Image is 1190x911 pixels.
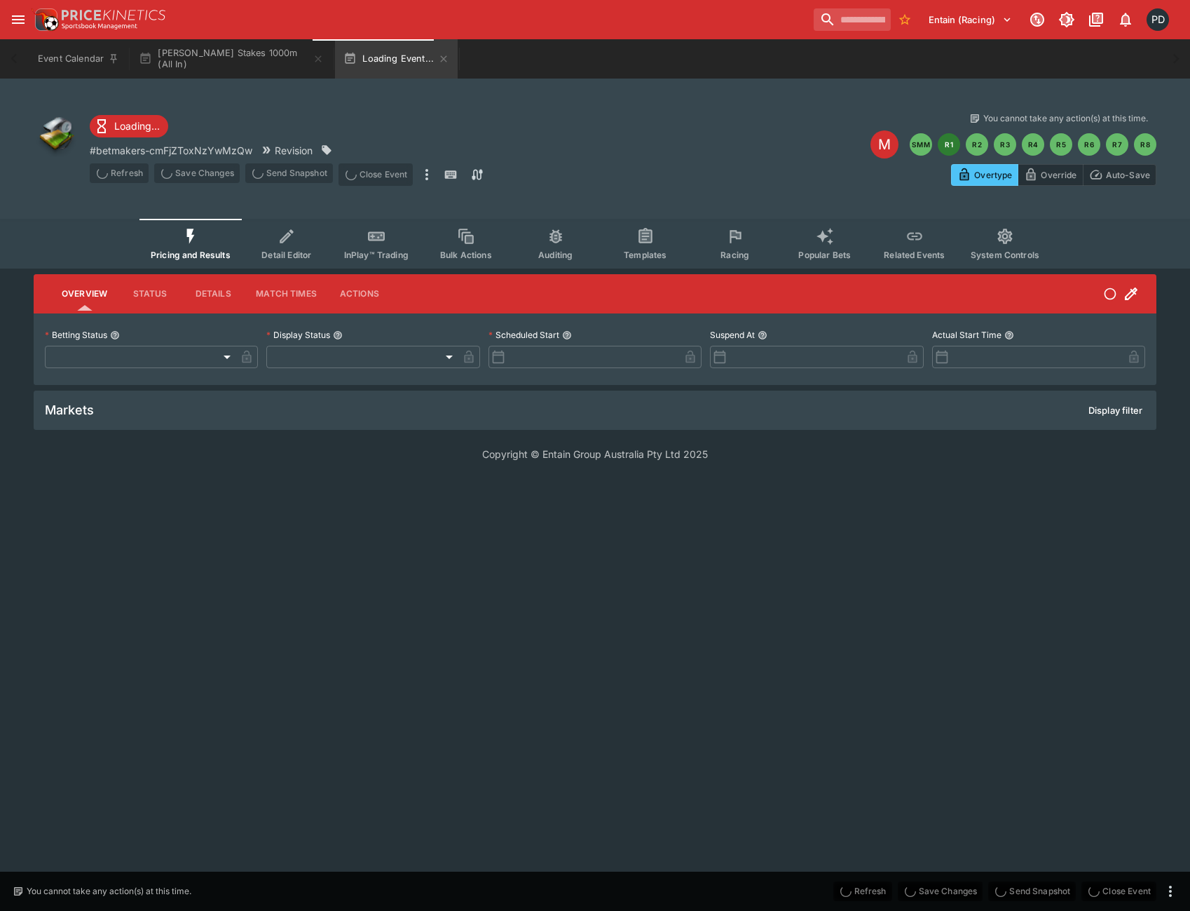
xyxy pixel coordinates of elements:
button: R4 [1022,133,1044,156]
div: Edit Meeting [870,130,898,158]
span: Bulk Actions [440,250,492,260]
button: Suspend At [758,330,767,340]
p: Revision [275,143,313,158]
button: Paul Dicioccio [1142,4,1173,35]
button: R8 [1134,133,1156,156]
button: R3 [994,133,1016,156]
img: PriceKinetics Logo [31,6,59,34]
button: Select Tenant [920,8,1020,31]
button: R7 [1106,133,1128,156]
button: open drawer [6,7,31,32]
button: Status [118,277,182,311]
button: more [418,163,435,186]
span: Related Events [884,250,945,260]
div: Start From [951,164,1156,186]
button: R2 [966,133,988,156]
span: System Controls [971,250,1039,260]
p: You cannot take any action(s) at this time. [27,885,191,898]
button: Actual Start Time [1004,330,1014,340]
button: R1 [938,133,960,156]
input: search [814,8,891,31]
button: R5 [1050,133,1072,156]
button: Display filter [1080,399,1151,421]
p: Copy To Clipboard [90,143,252,158]
button: Documentation [1083,7,1109,32]
p: You cannot take any action(s) at this time. [983,112,1148,125]
button: R6 [1078,133,1100,156]
button: Loading Event... [335,39,458,79]
span: Racing [720,250,749,260]
p: Loading... [114,119,160,133]
button: Event Calendar [29,39,128,79]
p: Override [1041,168,1076,182]
p: Betting Status [45,329,107,341]
span: InPlay™ Trading [344,250,409,260]
button: Match Times [245,277,328,311]
span: Pricing and Results [151,250,231,260]
button: Details [182,277,245,311]
span: Popular Bets [798,250,851,260]
p: Actual Start Time [932,329,1001,341]
button: Connected to PK [1025,7,1050,32]
span: Templates [624,250,666,260]
p: Display Status [266,329,330,341]
button: Auto-Save [1083,164,1156,186]
button: Overtype [951,164,1018,186]
img: Sportsbook Management [62,23,137,29]
div: Event type filters [139,219,1051,269]
button: SMM [910,133,932,156]
button: Display Status [333,330,343,340]
div: Paul Dicioccio [1147,8,1169,31]
button: Toggle light/dark mode [1054,7,1079,32]
button: Scheduled Start [562,330,572,340]
p: Suspend At [710,329,755,341]
button: Actions [328,277,391,311]
button: Override [1018,164,1083,186]
img: other.png [34,112,78,157]
button: more [1162,883,1179,900]
h5: Markets [45,402,94,418]
p: Scheduled Start [488,329,559,341]
button: Betting Status [110,330,120,340]
span: Auditing [538,250,573,260]
button: [PERSON_NAME] Stakes 1000m (All In) [130,39,332,79]
nav: pagination navigation [910,133,1156,156]
button: Notifications [1113,7,1138,32]
p: Auto-Save [1106,168,1150,182]
button: Overview [50,277,118,311]
img: PriceKinetics [62,10,165,20]
span: Detail Editor [261,250,311,260]
button: No Bookmarks [894,8,916,31]
p: Overtype [974,168,1012,182]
